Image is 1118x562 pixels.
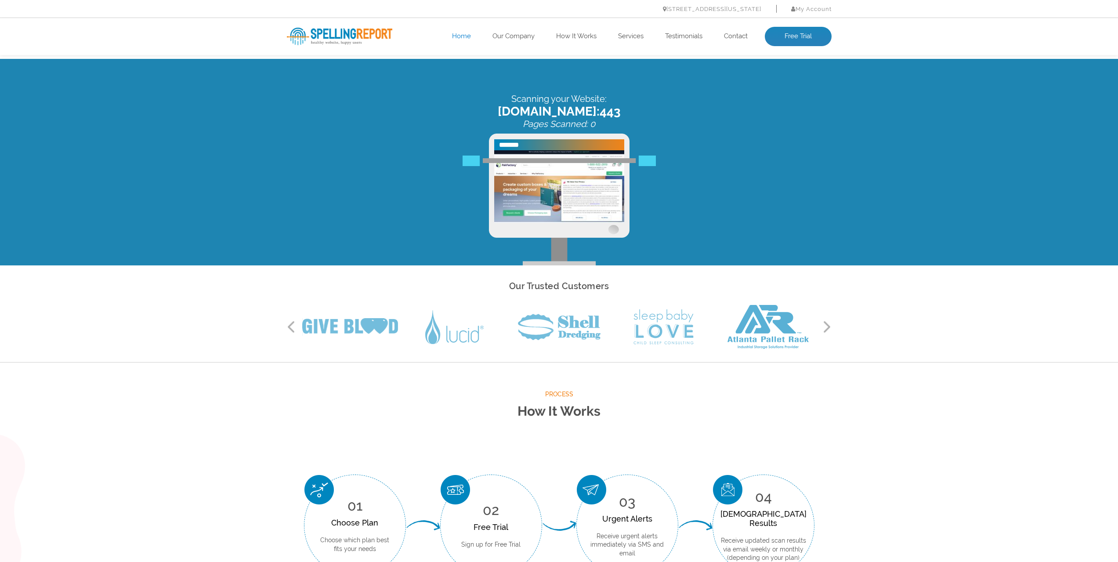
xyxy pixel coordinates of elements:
[619,493,635,510] span: 03
[287,279,832,294] h2: Our Trusted Customers
[304,475,334,504] img: Choose Plan
[577,475,606,504] img: Urgent Alerts
[461,522,521,532] div: Free Trial
[318,536,392,553] p: Choose which plan best fits your needs
[461,540,521,549] p: Sign up for Free Trial
[755,489,772,505] span: 04
[302,318,398,336] img: Give Blood
[523,60,595,70] i: Pages Scanned: 0
[347,497,362,514] span: 01
[633,309,694,344] img: Sleep Baby Love
[287,35,832,70] div: Scanning your Website:
[441,475,470,504] img: Free Trial
[720,509,807,528] div: [DEMOGRAPHIC_DATA] Results
[518,314,601,340] img: Shell Dredging
[287,400,832,423] h2: How It Works
[494,91,624,164] img: Free Website Analysis
[489,75,630,207] img: Free Website Analysis
[590,514,665,523] div: Urgent Alerts
[713,475,742,504] img: Scan Result
[823,320,832,334] button: Next
[287,320,296,334] button: Previous
[590,532,665,558] p: Receive urgent alerts immediately via SMS and email
[483,502,499,518] span: 02
[287,45,832,60] span: [DOMAIN_NAME]:443
[318,518,392,527] div: Choose Plan
[425,310,484,344] img: Lucid
[287,389,832,400] span: Process
[463,97,656,107] img: Free Webiste Analysis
